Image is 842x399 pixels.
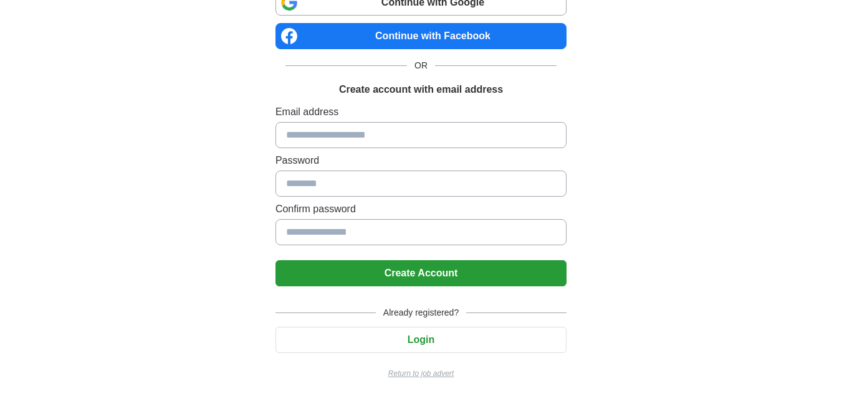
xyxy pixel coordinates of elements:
label: Email address [275,105,567,120]
h1: Create account with email address [339,82,503,97]
label: Confirm password [275,202,567,217]
button: Login [275,327,567,353]
a: Return to job advert [275,368,567,379]
span: OR [407,59,435,72]
a: Continue with Facebook [275,23,567,49]
span: Already registered? [376,306,466,319]
label: Password [275,153,567,168]
a: Login [275,334,567,345]
button: Create Account [275,260,567,286]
